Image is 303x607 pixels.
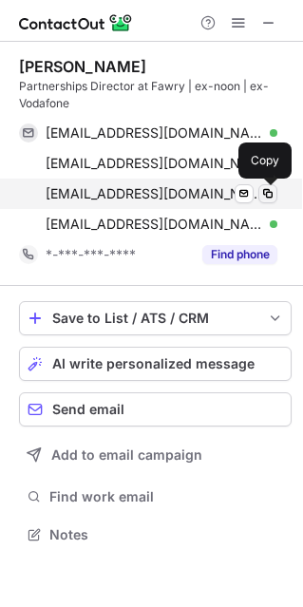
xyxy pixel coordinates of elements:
[46,216,263,233] span: [EMAIL_ADDRESS][DOMAIN_NAME]
[19,301,292,335] button: save-profile-one-click
[202,245,277,264] button: Reveal Button
[19,484,292,510] button: Find work email
[19,438,292,472] button: Add to email campaign
[46,124,263,142] span: [EMAIL_ADDRESS][DOMAIN_NAME]
[49,526,284,543] span: Notes
[52,356,255,371] span: AI write personalized message
[19,57,146,76] div: [PERSON_NAME]
[51,447,202,463] span: Add to email campaign
[52,402,124,417] span: Send email
[19,392,292,427] button: Send email
[19,78,292,112] div: Partnerships Director at Fawry | ex-noon | ex-Vodafone
[19,522,292,548] button: Notes
[19,11,133,34] img: ContactOut v5.3.10
[46,185,263,202] span: [EMAIL_ADDRESS][DOMAIN_NAME]
[49,488,284,505] span: Find work email
[52,311,258,326] div: Save to List / ATS / CRM
[19,347,292,381] button: AI write personalized message
[46,155,263,172] span: [EMAIL_ADDRESS][DOMAIN_NAME]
